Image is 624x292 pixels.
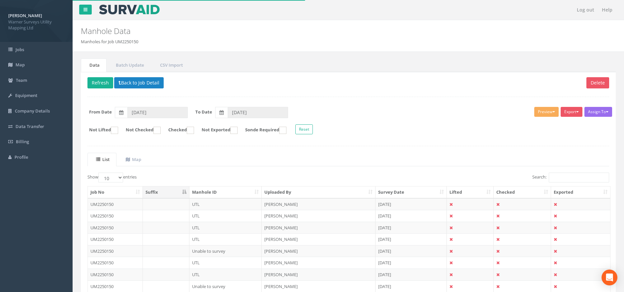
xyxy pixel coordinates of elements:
[262,198,375,210] td: [PERSON_NAME]
[107,58,151,72] a: Batch Update
[88,245,143,257] td: UM2250150
[189,233,262,245] td: UTL
[376,269,447,280] td: [DATE]
[81,58,107,72] a: Data
[376,186,447,198] th: Survey Date: activate to sort column ascending
[602,270,617,285] div: Open Intercom Messenger
[189,269,262,280] td: UTL
[195,127,238,134] label: Not Exported
[15,108,50,114] span: Company Details
[87,173,137,182] label: Show entries
[376,210,447,222] td: [DATE]
[586,77,609,88] button: Delete
[195,109,212,115] label: To Date
[262,257,375,269] td: [PERSON_NAME]
[143,186,189,198] th: Suffix: activate to sort column descending
[239,127,286,134] label: Sonde Required
[228,107,288,118] input: To Date
[262,269,375,280] td: [PERSON_NAME]
[551,186,610,198] th: Exported: activate to sort column ascending
[376,233,447,245] td: [DATE]
[376,198,447,210] td: [DATE]
[549,173,609,182] input: Search:
[89,109,112,115] label: From Date
[262,245,375,257] td: [PERSON_NAME]
[16,77,27,83] span: Team
[189,245,262,257] td: Unable to survey
[8,11,64,31] a: [PERSON_NAME] Warner Surveys Utility Mapping Ltd
[16,123,44,129] span: Data Transfer
[561,107,582,117] button: Export
[126,156,141,162] uib-tab-heading: Map
[376,222,447,234] td: [DATE]
[189,222,262,234] td: UTL
[88,222,143,234] td: UM2250150
[88,186,143,198] th: Job No: activate to sort column ascending
[189,186,262,198] th: Manhole ID: activate to sort column ascending
[15,154,28,160] span: Profile
[189,257,262,269] td: UTL
[376,245,447,257] td: [DATE]
[532,173,609,182] label: Search:
[16,47,24,52] span: Jobs
[88,269,143,280] td: UM2250150
[16,62,25,68] span: Map
[151,58,190,72] a: CSV Import
[88,233,143,245] td: UM2250150
[447,186,494,198] th: Lifted: activate to sort column ascending
[117,153,148,166] a: Map
[295,124,313,134] button: Reset
[376,257,447,269] td: [DATE]
[16,139,29,145] span: Billing
[189,210,262,222] td: UTL
[87,153,116,166] a: List
[98,173,123,182] select: Showentries
[189,198,262,210] td: UTL
[114,77,164,88] button: Back to Job Detail
[96,156,110,162] uib-tab-heading: List
[262,233,375,245] td: [PERSON_NAME]
[584,107,612,117] button: Assign To
[534,107,559,117] button: Preview
[87,77,113,88] button: Refresh
[88,210,143,222] td: UM2250150
[262,186,375,198] th: Uploaded By: activate to sort column ascending
[81,27,525,35] h2: Manhole Data
[162,127,194,134] label: Checked
[8,19,64,31] span: Warner Surveys Utility Mapping Ltd
[262,210,375,222] td: [PERSON_NAME]
[119,127,161,134] label: Not Checked
[127,107,188,118] input: From Date
[15,92,37,98] span: Equipment
[81,39,138,45] li: Manholes for Job UM2250150
[82,127,118,134] label: Not Lifted
[262,222,375,234] td: [PERSON_NAME]
[494,186,551,198] th: Checked: activate to sort column ascending
[8,13,42,18] strong: [PERSON_NAME]
[88,198,143,210] td: UM2250150
[88,257,143,269] td: UM2250150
